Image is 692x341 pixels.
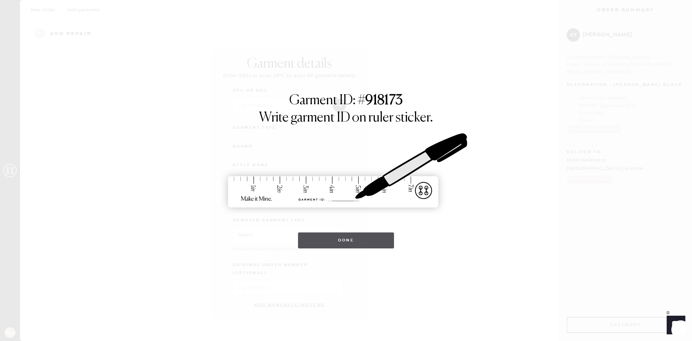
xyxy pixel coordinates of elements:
iframe: Front Chat [660,311,689,340]
img: ruler-sticker-sharpie.svg [221,116,471,226]
button: Done [298,232,394,248]
strong: 918173 [365,94,403,107]
h1: Write garment ID on ruler sticker. [259,110,433,126]
h1: Garment ID: # [289,93,403,110]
